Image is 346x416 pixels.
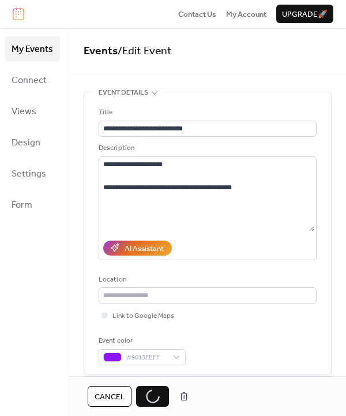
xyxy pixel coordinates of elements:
div: Description [99,143,314,154]
span: Link to Google Maps [112,310,174,322]
a: Form [5,192,60,218]
span: Cancel [95,391,125,403]
a: Views [5,99,60,124]
div: Location [99,274,314,286]
span: / Edit Event [118,40,172,62]
a: Settings [5,161,60,186]
span: My Account [226,9,266,20]
a: My Events [5,36,60,62]
a: Design [5,130,60,155]
a: My Account [226,8,266,20]
span: Event details [99,87,148,99]
button: Upgrade🚀 [276,5,333,23]
a: Connect [5,68,60,93]
span: Connect [12,72,47,90]
div: Event color [99,335,183,347]
span: Views [12,103,36,121]
span: Upgrade 🚀 [282,9,328,20]
button: AI Assistant [103,241,172,256]
div: AI Assistant [125,243,164,254]
span: My Events [12,40,53,59]
button: Cancel [88,386,131,407]
div: Title [99,107,314,118]
span: #9013FEFF [126,352,167,363]
span: Settings [12,165,46,183]
span: Form [12,196,32,215]
img: logo [13,8,24,20]
a: Events [84,40,118,62]
a: Contact Us [178,8,216,20]
span: Contact Us [178,9,216,20]
span: Design [12,134,40,152]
